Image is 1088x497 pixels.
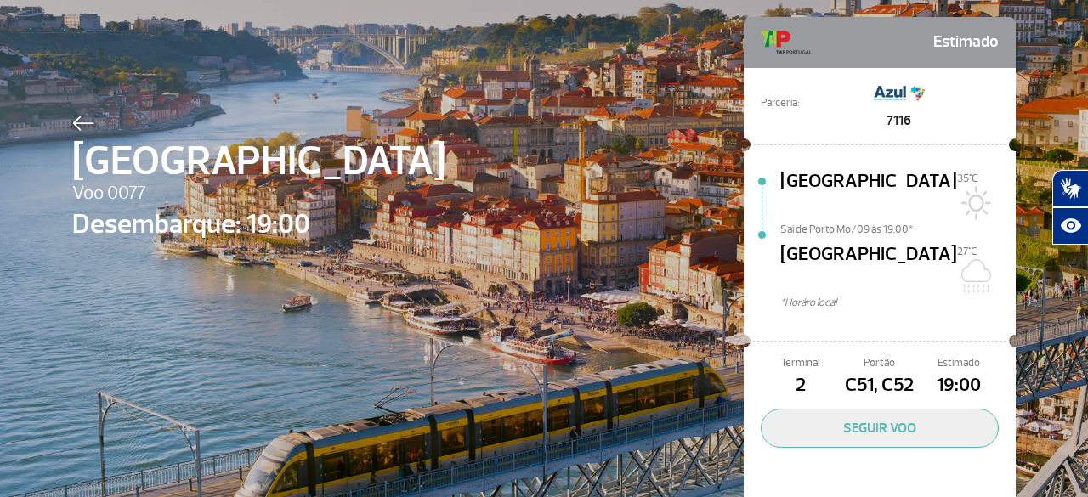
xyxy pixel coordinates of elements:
span: Terminal [761,355,840,371]
span: 27°C [957,245,977,258]
span: Sai de Porto Mo/09 às 19:00* [780,222,1016,234]
span: 2 [761,371,840,400]
span: Estimado [933,25,999,59]
span: C51, C52 [840,371,919,400]
button: Abrir recursos assistivos. [1052,207,1088,245]
button: Abrir tradutor de língua de sinais. [1052,170,1088,207]
span: 7116 [874,110,925,131]
span: [GEOGRAPHIC_DATA] [780,240,957,295]
span: Estimado [920,355,999,371]
span: [GEOGRAPHIC_DATA] [72,131,445,192]
span: Desembarque: 19:00 [72,204,445,245]
span: Voo 0077 [72,179,445,208]
span: Parceria: [761,95,799,111]
img: Sol [957,186,991,220]
span: *Horáro local [780,295,1016,311]
button: SEGUIR VOO [761,409,999,448]
span: Portão [840,355,919,371]
span: [GEOGRAPHIC_DATA] [780,167,957,222]
img: Nublado [957,259,991,293]
span: 35°C [957,172,978,185]
span: 19:00 [920,371,999,400]
div: Plugin de acessibilidade da Hand Talk. [1052,170,1088,245]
